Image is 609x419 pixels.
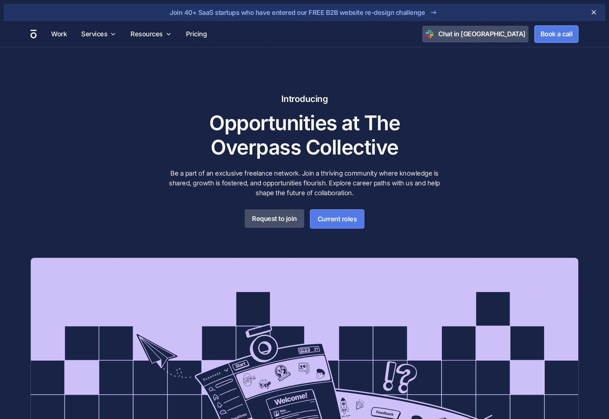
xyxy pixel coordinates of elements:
[48,27,70,41] a: Work
[130,29,163,39] div: Resources
[534,25,579,43] a: Book a call
[165,168,444,198] p: Be a part of an exclusive freelance network. Join a thriving community where knowledge is shared,...
[438,29,526,39] div: Chat in [GEOGRAPHIC_DATA]
[81,29,107,39] div: Services
[170,8,425,17] div: Join 40+ SaaS startups who have entered our FREE B2B website re-design challenge
[128,21,174,47] div: Resources
[165,93,444,105] h6: Introducing
[183,27,210,41] a: Pricing
[422,26,529,42] a: Chat in [GEOGRAPHIC_DATA]
[165,111,444,160] h3: Opportunities at The Overpass Collective
[310,209,365,229] a: Current roles
[27,7,582,18] a: Join 40+ SaaS startups who have entered our FREE B2B website re-design challenge
[30,29,37,39] a: home
[78,21,119,47] div: Services
[245,209,304,228] a: Request to join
